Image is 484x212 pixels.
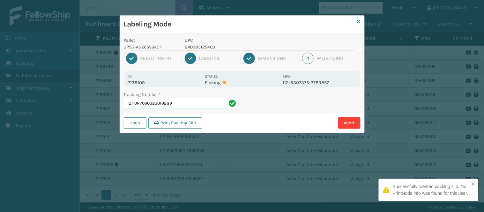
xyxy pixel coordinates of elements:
div: 4 [302,53,314,64]
h3: Labeling Mode [124,19,355,29]
p: 840985125400 [185,44,279,50]
div: Palletizing [316,55,358,61]
p: UPC [185,37,279,44]
label: Status: [205,74,219,79]
p: UPSG-AGZ65S6ACH [124,44,177,50]
label: Id: [128,74,132,79]
div: 3 [243,53,255,64]
div: Successfully created packing slip. No PrintNode info was found for this user. [393,183,469,197]
div: 1 [126,53,138,64]
button: Print Packing Slip [148,117,202,129]
label: MPO: [283,74,292,79]
p: 112-6307375-2789857 [283,80,356,85]
label: Tracking Number [124,91,161,98]
div: Selecting FO [140,55,179,61]
div: Dimensions [258,55,296,61]
div: 2 [185,53,196,64]
button: close [471,181,476,187]
p: Pallet [124,37,177,44]
button: Abort [338,117,361,129]
div: Labeling [199,55,237,61]
button: Undo [124,117,146,129]
p: 2139109 [128,80,201,85]
p: Picking [205,80,279,85]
